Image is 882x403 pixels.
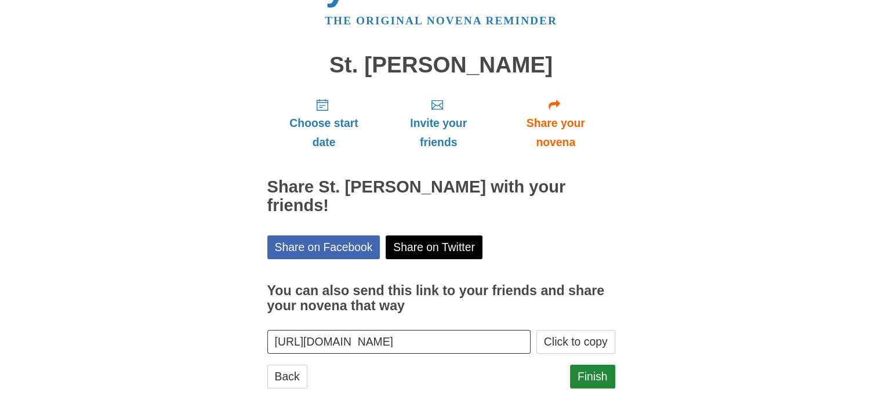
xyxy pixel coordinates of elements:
span: Invite your friends [392,114,484,152]
h3: You can also send this link to your friends and share your novena that way [267,284,615,313]
a: Invite your friends [380,89,496,158]
h1: St. [PERSON_NAME] [267,53,615,78]
a: The original novena reminder [325,14,557,27]
button: Click to copy [536,330,615,354]
a: Back [267,365,307,389]
a: Choose start date [267,89,381,158]
span: Share your novena [508,114,604,152]
a: Share on Facebook [267,235,380,259]
a: Share on Twitter [386,235,482,259]
h2: Share St. [PERSON_NAME] with your friends! [267,178,615,215]
a: Finish [570,365,615,389]
span: Choose start date [279,114,369,152]
a: Share your novena [496,89,615,158]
